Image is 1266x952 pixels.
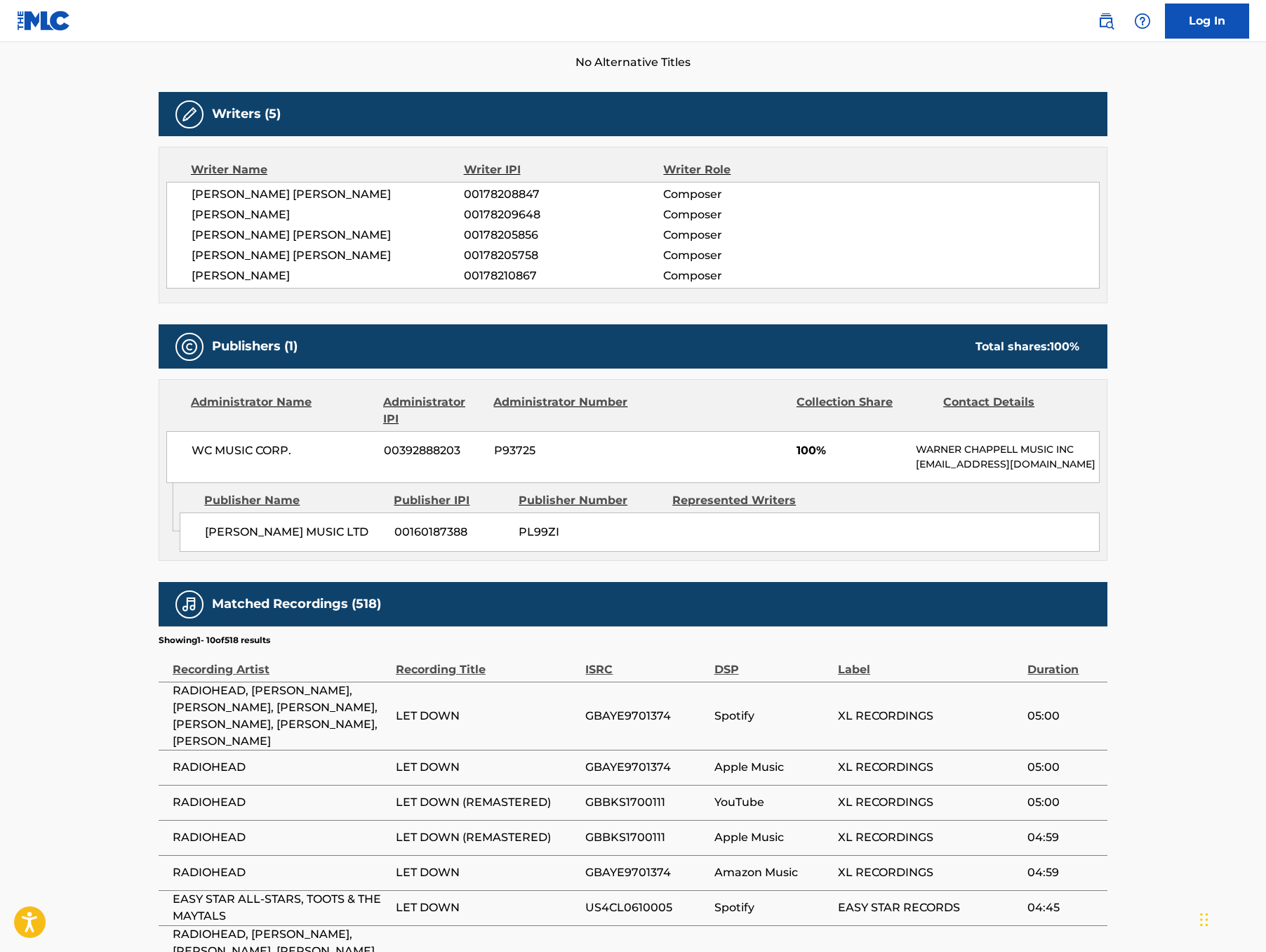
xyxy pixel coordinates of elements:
[585,899,707,916] span: US4CL0610005
[585,864,707,881] span: GBAYE9701374
[663,161,845,178] div: Writer Role
[192,186,464,203] span: [PERSON_NAME] [PERSON_NAME]
[916,457,1099,472] p: [EMAIL_ADDRESS][DOMAIN_NAME]
[464,247,663,264] span: 00178205758
[192,267,464,284] span: [PERSON_NAME]
[585,829,707,846] span: GBBKS1700111
[212,106,281,122] h5: Writers (5)
[464,227,663,244] span: 00178205856
[663,267,845,284] span: Composer
[1050,340,1079,353] span: 100 %
[1196,885,1266,952] iframe: Chat Widget
[714,708,831,725] span: Spotify
[159,634,270,647] p: Showing 1 - 10 of 518 results
[519,524,662,541] span: PL99ZI
[212,596,381,612] h5: Matched Recordings (518)
[493,394,629,428] div: Administrator Number
[173,682,389,750] span: RADIOHEAD, [PERSON_NAME], [PERSON_NAME], [PERSON_NAME], [PERSON_NAME], [PERSON_NAME], [PERSON_NAME]
[714,864,831,881] span: Amazon Music
[181,596,198,613] img: Matched Recordings
[396,647,578,678] div: Recording Title
[519,492,662,509] div: Publisher Number
[1027,647,1100,678] div: Duration
[192,227,464,244] span: [PERSON_NAME] [PERSON_NAME]
[394,492,508,509] div: Publisher IPI
[396,829,578,846] span: LET DOWN (REMASTERED)
[191,161,464,178] div: Writer Name
[191,394,373,428] div: Administrator Name
[797,442,905,459] span: 100%
[396,864,578,881] span: LET DOWN
[494,442,630,459] span: P93725
[173,891,389,925] span: EASY STAR ALL-STARS, TOOTS & THE MAYTALS
[943,394,1079,428] div: Contact Details
[1027,708,1100,725] span: 05:00
[396,759,578,776] span: LET DOWN
[1027,794,1100,811] span: 05:00
[916,442,1099,457] p: WARNER CHAPPELL MUSIC INC
[714,647,831,678] div: DSP
[192,206,464,223] span: [PERSON_NAME]
[192,247,464,264] span: [PERSON_NAME] [PERSON_NAME]
[838,864,1020,881] span: XL RECORDINGS
[173,647,389,678] div: Recording Artist
[205,524,384,541] span: [PERSON_NAME] MUSIC LTD
[838,899,1020,916] span: EASY STAR RECORDS
[1165,4,1249,39] a: Log In
[838,708,1020,725] span: XL RECORDINGS
[383,394,483,428] div: Administrator IPI
[17,11,71,31] img: MLC Logo
[663,227,845,244] span: Composer
[1027,829,1100,846] span: 04:59
[838,759,1020,776] span: XL RECORDINGS
[838,829,1020,846] span: XL RECORDINGS
[464,161,664,178] div: Writer IPI
[663,206,845,223] span: Composer
[1128,7,1157,35] div: Help
[173,829,389,846] span: RADIOHEAD
[173,759,389,776] span: RADIOHEAD
[1098,13,1114,29] img: search
[464,186,663,203] span: 00178208847
[585,794,707,811] span: GBBKS1700111
[585,759,707,776] span: GBAYE9701374
[714,829,831,846] span: Apple Music
[585,708,707,725] span: GBAYE9701374
[384,442,484,459] span: 00392888203
[585,647,707,678] div: ISRC
[173,864,389,881] span: RADIOHEAD
[394,524,508,541] span: 00160187388
[1200,899,1208,941] div: Drag
[975,338,1079,355] div: Total shares:
[396,708,578,725] span: LET DOWN
[396,899,578,916] span: LET DOWN
[672,492,815,509] div: Represented Writers
[1027,899,1100,916] span: 04:45
[173,794,389,811] span: RADIOHEAD
[797,394,933,428] div: Collection Share
[838,647,1020,678] div: Label
[159,54,1107,71] span: No Alternative Titles
[1134,13,1151,29] img: help
[1092,7,1120,35] a: Public Search
[181,106,198,123] img: Writers
[1027,759,1100,776] span: 05:00
[714,899,831,916] span: Spotify
[1027,864,1100,881] span: 04:59
[192,442,373,459] span: WC MUSIC CORP.
[396,794,578,811] span: LET DOWN (REMASTERED)
[181,338,198,355] img: Publishers
[714,794,831,811] span: YouTube
[212,338,298,355] h5: Publishers (1)
[663,247,845,264] span: Composer
[204,492,383,509] div: Publisher Name
[714,759,831,776] span: Apple Music
[464,206,663,223] span: 00178209648
[838,794,1020,811] span: XL RECORDINGS
[464,267,663,284] span: 00178210867
[663,186,845,203] span: Composer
